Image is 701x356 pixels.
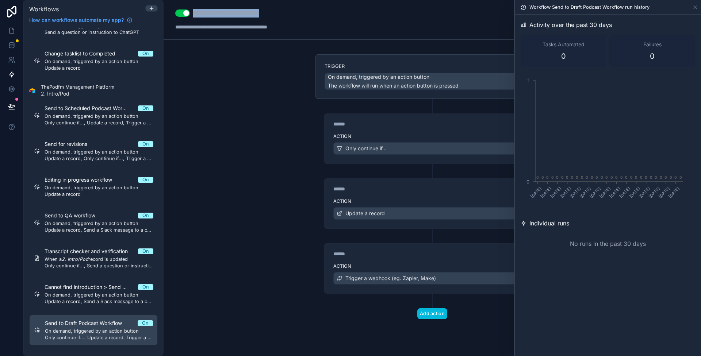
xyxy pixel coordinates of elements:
[528,78,529,83] tspan: 1
[325,73,540,90] button: On demand, triggered by an action buttonThe workflow will run when an action button is pressed
[541,175,544,179] text: 0
[543,41,585,48] span: Tasks Automated
[529,186,543,199] text: [DATE]
[610,175,613,179] text: 0
[417,308,447,319] button: Add action
[549,186,562,199] text: [DATE]
[526,179,529,185] tspan: 0
[615,175,617,179] text: 0
[586,175,588,179] text: 0
[529,20,612,29] span: Activity over the past 30 days
[569,186,582,199] text: [DATE]
[529,219,569,228] span: Individual runs
[333,263,531,269] label: Action
[345,145,387,152] span: Only continue if...
[333,207,531,220] button: Update a record
[670,175,672,179] text: 0
[628,186,641,199] text: [DATE]
[660,175,662,179] text: 0
[591,175,593,179] text: 0
[333,272,531,285] button: Trigger a webhook (eg. Zapier, Make)
[333,142,531,155] button: Only continue if...
[645,175,647,179] text: 0
[566,175,568,179] text: 0
[559,186,572,199] text: [DATE]
[536,175,539,179] text: 0
[521,231,695,257] div: No runs in the past 30 days
[679,175,682,179] text: 0
[648,186,661,199] text: [DATE]
[551,175,553,179] text: 0
[608,186,621,199] text: [DATE]
[630,175,632,179] text: 0
[625,175,627,179] text: 0
[529,4,650,10] span: Workflow Send to Draft Podcast Workflow run history
[556,175,558,179] text: 0
[667,186,681,199] text: [DATE]
[655,175,657,179] text: 0
[29,5,59,13] span: Workflows
[345,275,436,282] span: Trigger a webhook (eg. Zapier, Make)
[539,186,552,199] text: [DATE]
[664,175,667,179] text: 0
[328,73,429,81] span: On demand, triggered by an action button
[325,63,540,69] label: Trigger
[635,175,637,179] text: 0
[333,198,531,204] label: Action
[595,175,598,179] text: 0
[26,16,135,24] a: How can workflows automate my app?
[571,175,573,179] text: 0
[618,186,631,199] text: [DATE]
[658,186,671,199] text: [DATE]
[674,175,677,179] text: 0
[546,175,548,179] text: 0
[605,175,608,179] text: 0
[29,16,124,24] span: How can workflows automate my app?
[576,175,578,179] text: 0
[561,51,566,61] span: 0
[589,186,602,199] text: [DATE]
[638,186,651,199] text: [DATE]
[579,186,592,199] text: [DATE]
[643,41,662,48] span: Failures
[601,175,603,179] text: 0
[333,133,531,139] label: Action
[345,210,385,217] span: Update a record
[650,51,655,61] span: 0
[650,175,652,179] text: 0
[561,175,563,179] text: 0
[521,73,685,213] div: chart
[640,175,642,179] text: 0
[620,175,623,179] text: 0
[598,186,612,199] text: [DATE]
[581,175,583,179] text: 0
[328,82,459,89] span: The workflow will run when an action button is pressed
